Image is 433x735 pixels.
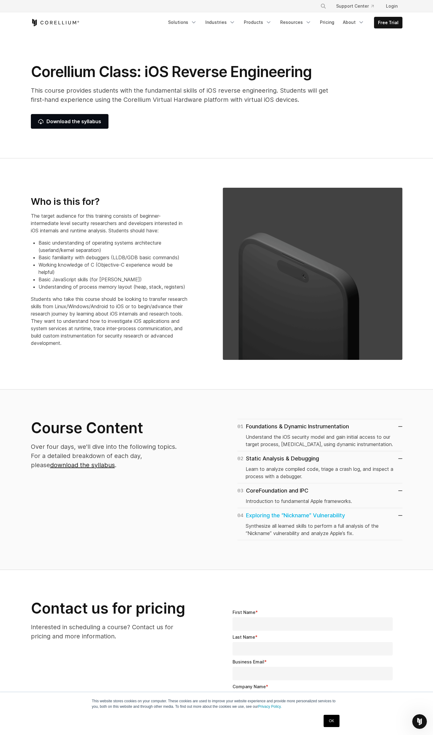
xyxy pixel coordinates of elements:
[316,17,338,28] a: Pricing
[339,17,368,28] a: About
[258,704,282,709] a: Privacy Policy.
[50,461,115,469] a: download the syllabus
[31,19,79,26] a: Corellium Home
[246,522,394,537] p: Synthesize all learned skills to perform a full analysis of the “Nickname” vulnerability and anal...
[313,1,402,12] div: Navigation Menu
[233,659,264,664] span: Business Email
[31,114,108,129] a: Download the syllabus
[237,422,349,431] div: Foundations & Dynamic Instrumentation
[237,454,402,463] a: 02Static Analysis & Debugging
[39,283,187,290] li: Understanding of process memory layout (heap, stack, registers)
[237,486,308,495] div: CoreFoundation and IPC
[246,497,394,505] p: Introduction to fundamental Apple frameworks.
[237,422,402,431] a: 01Foundations & Dynamic Instrumentation
[39,261,187,276] li: Working knowledge of C (Objective-C experience would be helpful)
[31,212,187,234] p: The target audience for this training consists of beginner-intermediate level security researcher...
[237,486,402,495] a: 03CoreFoundation and IPC
[31,599,187,618] h2: Contact us for pricing
[39,254,187,261] li: Basic familiarity with debuggers (LLDB/GDB basic commands)
[92,698,341,709] p: This website stores cookies on your computer. These cookies are used to improve your website expe...
[237,511,402,520] a: 04Exploring the “Nickname” Vulnerability
[31,442,187,470] p: Over four days, we'll dive into the following topics. For a detailed breakdown of each day, please .
[374,17,402,28] a: Free Trial
[246,433,394,448] p: Understand the iOS security model and gain initial access to our target process, [MEDICAL_DATA], ...
[237,486,244,495] span: 03
[412,714,427,729] iframe: Intercom live chat
[318,1,329,12] button: Search
[31,196,187,208] h3: Who is this for?
[164,17,200,28] a: Solutions
[277,17,315,28] a: Resources
[237,454,244,463] span: 02
[31,63,336,81] h1: Corellium Class: iOS Reverse Engineering
[324,715,339,727] a: OK
[233,634,255,640] span: Last Name
[31,622,187,641] p: Interested in scheduling a course? Contact us for pricing and more information.
[381,1,402,12] a: Login
[223,188,402,360] img: Corellium_iPhone14_Angle_700_square
[331,1,379,12] a: Support Center
[233,684,266,689] span: Company Name
[39,276,187,283] li: Basic JavaScript skills (for [PERSON_NAME])
[237,422,244,431] span: 01
[233,610,255,615] span: First Name
[39,239,187,254] li: Basic understanding of operating systems architecture (userland/kernel separation)
[202,17,239,28] a: Industries
[237,511,345,520] div: Exploring the “Nickname” Vulnerability
[31,86,336,104] p: This course provides students with the fundamental skills of iOS reverse engineering. Students wi...
[237,511,244,520] span: 04
[31,295,187,347] p: Students who take this course should be looking to transfer research skills from Linux/Windows/An...
[164,17,402,28] div: Navigation Menu
[237,454,319,463] div: Static Analysis & Debugging
[31,419,187,437] h2: Course Content
[246,465,394,480] p: Learn to analyze compiled code, triage a crash log, and inspect a process with a debugger.
[240,17,275,28] a: Products
[38,118,101,125] span: Download the syllabus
